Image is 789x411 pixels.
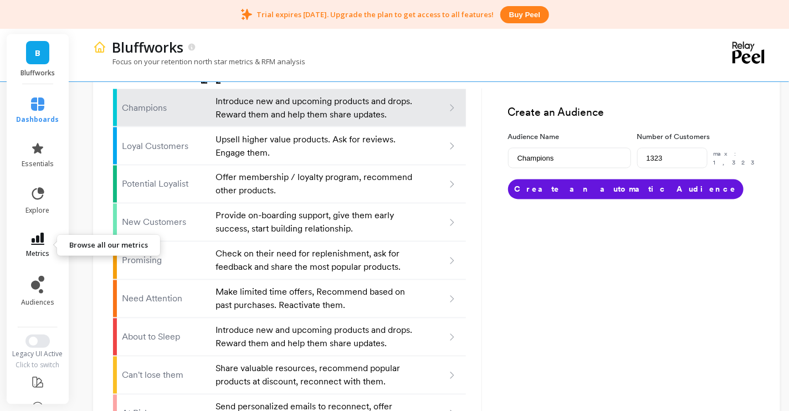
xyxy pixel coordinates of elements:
[216,95,414,121] p: Introduce new and upcoming products and drops. Reward them and help them share updates.
[713,149,760,167] p: max: 1,323
[93,40,106,54] img: header icon
[18,69,58,78] p: Bluffworks
[122,331,209,344] p: About to Sleep
[21,298,54,307] span: audiences
[508,179,744,199] button: Create an automatic Audience
[122,140,209,153] p: Loyal Customers
[216,324,414,351] p: Introduce new and upcoming products and drops. Reward them and help them share updates.
[216,171,414,198] p: Offer membership / loyalty program, recommend other products.
[500,6,549,23] button: Buy peel
[26,206,50,215] span: explore
[122,369,209,382] p: Can't lose them
[508,105,760,121] h3: Create an Audience
[122,216,209,229] p: New Customers
[26,249,49,258] span: metrics
[216,133,414,160] p: Upsell higher value products. Ask for reviews. Engage them.
[122,101,209,115] p: Champions
[508,131,631,142] label: Audience Name
[6,361,70,370] div: Click to switch
[637,148,708,168] input: e.g. 500
[216,209,414,236] p: Provide on-boarding support, give them early success, start building relationship.
[122,254,209,268] p: Promising
[93,56,305,66] p: Focus on your retention north star metrics & RFM analysis
[216,286,414,312] p: Make limited time offers, Recommend based on past purchases. Reactivate them.
[216,362,414,389] p: Share valuable resources, recommend popular products at discount, reconnect with them.
[637,131,760,142] label: Number of Customers
[35,47,40,59] span: B
[6,350,70,359] div: Legacy UI Active
[122,178,209,191] p: Potential Loyalist
[122,292,209,306] p: Need Attention
[508,148,631,168] input: e.g. Black friday
[112,38,183,56] p: Bluffworks
[216,248,414,274] p: Check on their need for replenishment, ask for feedback and share the most popular products.
[22,160,54,168] span: essentials
[17,115,59,124] span: dashboards
[257,9,494,19] p: Trial expires [DATE]. Upgrade the plan to get access to all features!
[25,335,50,348] button: Switch to New UI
